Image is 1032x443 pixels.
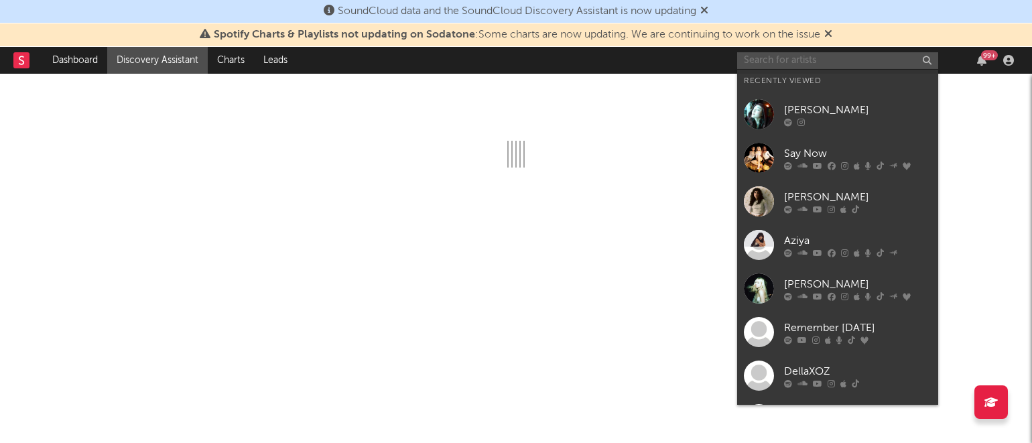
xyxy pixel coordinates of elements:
[784,363,931,379] div: DellaXOZ
[981,50,998,60] div: 99 +
[977,55,986,66] button: 99+
[737,92,938,136] a: [PERSON_NAME]
[784,102,931,118] div: [PERSON_NAME]
[737,180,938,223] a: [PERSON_NAME]
[214,29,820,40] span: : Some charts are now updating. We are continuing to work on the issue
[784,189,931,205] div: [PERSON_NAME]
[737,397,938,441] a: Parlay
[737,354,938,397] a: DellaXOZ
[208,47,254,74] a: Charts
[744,73,931,89] div: Recently Viewed
[737,310,938,354] a: Remember [DATE]
[784,145,931,162] div: Say Now
[254,47,297,74] a: Leads
[784,233,931,249] div: Aziya
[784,320,931,336] div: Remember [DATE]
[700,6,708,17] span: Dismiss
[824,29,832,40] span: Dismiss
[737,52,938,69] input: Search for artists
[737,223,938,267] a: Aziya
[214,29,475,40] span: Spotify Charts & Playlists not updating on Sodatone
[43,47,107,74] a: Dashboard
[107,47,208,74] a: Discovery Assistant
[737,267,938,310] a: [PERSON_NAME]
[784,276,931,292] div: [PERSON_NAME]
[338,6,696,17] span: SoundCloud data and the SoundCloud Discovery Assistant is now updating
[737,136,938,180] a: Say Now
